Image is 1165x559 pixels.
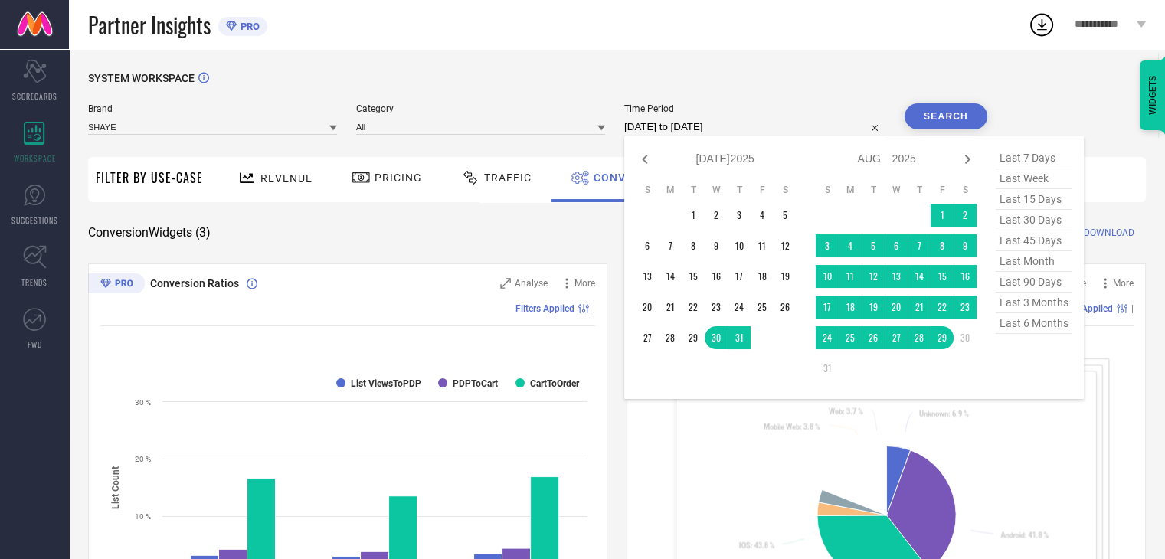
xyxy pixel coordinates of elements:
td: Wed Aug 20 2025 [885,296,908,319]
td: Fri Aug 08 2025 [931,234,954,257]
th: Monday [839,184,862,196]
td: Tue Jul 08 2025 [682,234,705,257]
div: Premium [88,273,145,296]
span: | [1131,303,1134,314]
td: Wed Jul 09 2025 [705,234,728,257]
text: : 43.8 % [738,541,774,550]
th: Wednesday [885,184,908,196]
td: Mon Aug 04 2025 [839,234,862,257]
th: Thursday [908,184,931,196]
td: Thu Jul 17 2025 [728,265,751,288]
td: Mon Jul 07 2025 [659,234,682,257]
th: Friday [751,184,774,196]
span: last 6 months [996,313,1072,334]
span: Conversion Ratios [150,277,239,289]
text: 30 % [135,398,151,407]
td: Wed Jul 16 2025 [705,265,728,288]
td: Sat Aug 23 2025 [954,296,977,319]
td: Thu Aug 14 2025 [908,265,931,288]
td: Thu Aug 21 2025 [908,296,931,319]
td: Mon Aug 11 2025 [839,265,862,288]
td: Tue Aug 26 2025 [862,326,885,349]
th: Saturday [954,184,977,196]
span: More [574,278,595,289]
th: Sunday [816,184,839,196]
td: Wed Aug 27 2025 [885,326,908,349]
text: PDPToCart [453,378,498,389]
td: Fri Aug 01 2025 [931,204,954,227]
td: Sun Jul 06 2025 [636,234,659,257]
td: Thu Aug 28 2025 [908,326,931,349]
span: Revenue [260,172,313,185]
td: Fri Aug 15 2025 [931,265,954,288]
td: Mon Jul 14 2025 [659,265,682,288]
td: Sun Aug 10 2025 [816,265,839,288]
td: Thu Aug 07 2025 [908,234,931,257]
th: Wednesday [705,184,728,196]
span: WORKSPACE [14,152,56,164]
td: Sat Jul 19 2025 [774,265,797,288]
span: SUGGESTIONS [11,214,58,226]
td: Tue Jul 22 2025 [682,296,705,319]
td: Tue Aug 05 2025 [862,234,885,257]
span: Pricing [375,172,422,184]
td: Thu Jul 31 2025 [728,326,751,349]
td: Thu Jul 03 2025 [728,204,751,227]
span: Time Period [624,103,885,114]
tspan: IOS [738,541,750,550]
td: Mon Aug 18 2025 [839,296,862,319]
td: Sun Aug 31 2025 [816,357,839,380]
span: Filters Applied [515,303,574,314]
tspan: List Count [110,466,121,508]
span: Category [356,103,605,114]
th: Monday [659,184,682,196]
td: Sat Jul 26 2025 [774,296,797,319]
span: last 3 months [996,293,1072,313]
span: PRO [237,21,260,32]
span: Brand [88,103,337,114]
td: Sat Aug 02 2025 [954,204,977,227]
td: Sat Aug 30 2025 [954,326,977,349]
span: SYSTEM WORKSPACE [88,72,195,84]
input: Select time period [624,118,885,136]
td: Sun Aug 17 2025 [816,296,839,319]
td: Sat Jul 05 2025 [774,204,797,227]
span: DOWNLOAD [1084,225,1134,240]
span: Partner Insights [88,9,211,41]
td: Sun Jul 20 2025 [636,296,659,319]
span: last 30 days [996,210,1072,230]
span: Traffic [484,172,532,184]
div: Open download list [1028,11,1055,38]
td: Wed Jul 02 2025 [705,204,728,227]
span: last week [996,168,1072,189]
span: last 7 days [996,148,1072,168]
td: Sun Aug 24 2025 [816,326,839,349]
td: Mon Aug 25 2025 [839,326,862,349]
td: Wed Aug 06 2025 [885,234,908,257]
th: Saturday [774,184,797,196]
td: Sat Jul 12 2025 [774,234,797,257]
td: Mon Jul 21 2025 [659,296,682,319]
th: Sunday [636,184,659,196]
th: Thursday [728,184,751,196]
td: Thu Jul 10 2025 [728,234,751,257]
text: : 3.7 % [828,407,862,416]
td: Tue Aug 12 2025 [862,265,885,288]
text: : 41.8 % [1000,531,1049,539]
td: Wed Jul 23 2025 [705,296,728,319]
text: : 3.8 % [763,422,820,430]
td: Tue Jul 01 2025 [682,204,705,227]
td: Fri Jul 25 2025 [751,296,774,319]
td: Mon Jul 28 2025 [659,326,682,349]
div: Next month [958,150,977,168]
span: last 90 days [996,272,1072,293]
td: Fri Aug 22 2025 [931,296,954,319]
span: FWD [28,338,42,350]
td: Thu Jul 24 2025 [728,296,751,319]
tspan: Web [828,407,842,416]
td: Sat Aug 09 2025 [954,234,977,257]
span: Filter By Use-Case [96,168,203,187]
td: Sun Jul 13 2025 [636,265,659,288]
span: last month [996,251,1072,272]
td: Fri Jul 11 2025 [751,234,774,257]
